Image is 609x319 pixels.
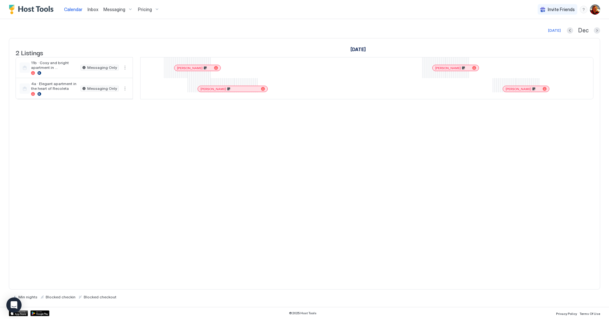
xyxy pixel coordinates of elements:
[9,310,28,316] a: App Store
[449,54,465,63] a: December 17, 2025
[580,310,600,316] a: Terms Of Use
[200,87,226,91] span: [PERSON_NAME]
[340,55,344,62] span: Fri
[590,54,606,63] a: December 23, 2025
[450,55,455,62] span: 17
[506,87,531,91] span: [PERSON_NAME]
[121,85,129,92] div: menu
[193,54,205,63] a: December 6, 2025
[285,54,301,63] a: December 10, 2025
[590,4,600,15] div: User profile
[264,55,267,62] span: 9
[147,55,149,62] span: 4
[455,55,464,62] span: Wed
[545,55,549,62] span: 21
[18,295,37,299] span: Min nights
[145,54,159,63] a: December 4, 2025
[358,55,362,62] span: 13
[46,295,75,299] span: Blocked checkin
[381,55,385,62] span: 14
[435,66,461,70] span: [PERSON_NAME]
[567,55,573,62] span: 22
[286,55,290,62] span: 10
[578,27,589,34] span: Dec
[291,55,299,62] span: Wed
[426,54,441,63] a: December 16, 2025
[103,7,125,12] span: Messaging
[428,55,432,62] span: 16
[121,64,129,71] div: menu
[573,55,582,62] span: Mon
[6,297,22,313] div: Open Intercom Messenger
[121,85,129,92] button: More options
[547,27,562,34] button: [DATE]
[194,55,197,62] span: 6
[84,295,116,299] span: Blocked checkout
[175,55,180,62] span: Fri
[580,312,600,316] span: Terms Of Use
[520,54,535,63] a: December 20, 2025
[121,64,129,71] button: More options
[363,55,369,62] span: Sat
[403,55,408,62] span: 15
[177,66,203,70] span: [PERSON_NAME]
[592,55,597,62] span: 23
[335,55,339,62] span: 12
[548,7,575,12] span: Invite Friends
[480,55,487,62] span: Thu
[311,55,314,62] span: 11
[217,55,220,62] span: 7
[31,60,78,70] span: 11b · Cosy and bright apartment in [GEOGRAPHIC_DATA]
[64,6,82,13] a: Calendar
[216,54,229,63] a: December 7, 2025
[289,311,317,315] span: © 2025 Host Tools
[333,54,346,63] a: December 12, 2025
[138,7,152,12] span: Pricing
[402,54,418,63] a: December 15, 2025
[473,54,488,63] a: December 18, 2025
[521,55,527,62] span: 20
[543,54,559,63] a: December 21, 2025
[349,45,367,54] a: December 4, 2025
[16,48,43,57] span: 2 Listings
[221,55,228,62] span: Sun
[263,54,276,63] a: December 9, 2025
[9,5,56,14] a: Host Tools Logo
[550,55,557,62] span: Sun
[268,55,275,62] span: Tue
[309,54,324,63] a: December 11, 2025
[240,55,243,62] span: 8
[566,54,583,63] a: December 22, 2025
[527,55,534,62] span: Sat
[315,55,322,62] span: Thu
[499,55,503,62] span: 19
[556,312,577,316] span: Privacy Policy
[548,28,561,33] div: [DATE]
[475,55,479,62] span: 18
[150,55,158,62] span: Thu
[433,55,440,62] span: Tue
[580,6,587,13] div: menu
[31,81,78,91] span: 4a · Elegant apartment in the heart of Recoleta
[504,55,509,62] span: Fri
[498,54,510,63] a: December 19, 2025
[88,6,98,13] a: Inbox
[198,55,204,62] span: Sat
[409,55,417,62] span: Mon
[386,55,393,62] span: Sun
[172,55,174,62] span: 5
[567,27,573,34] button: Previous month
[64,7,82,12] span: Calendar
[556,310,577,316] a: Privacy Policy
[88,7,98,12] span: Inbox
[594,27,600,34] button: Next month
[170,54,181,63] a: December 5, 2025
[244,55,252,62] span: Mon
[356,54,370,63] a: December 13, 2025
[239,54,253,63] a: December 8, 2025
[379,54,395,63] a: December 14, 2025
[30,310,49,316] a: Google Play Store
